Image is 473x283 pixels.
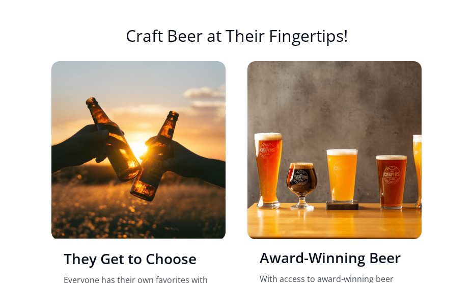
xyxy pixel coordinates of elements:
h3: Award-Winning Beer [260,248,401,267]
h3: They Get to Choose [64,249,197,268]
h2: Craft Beer at Their Fingertips! [51,25,422,56]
